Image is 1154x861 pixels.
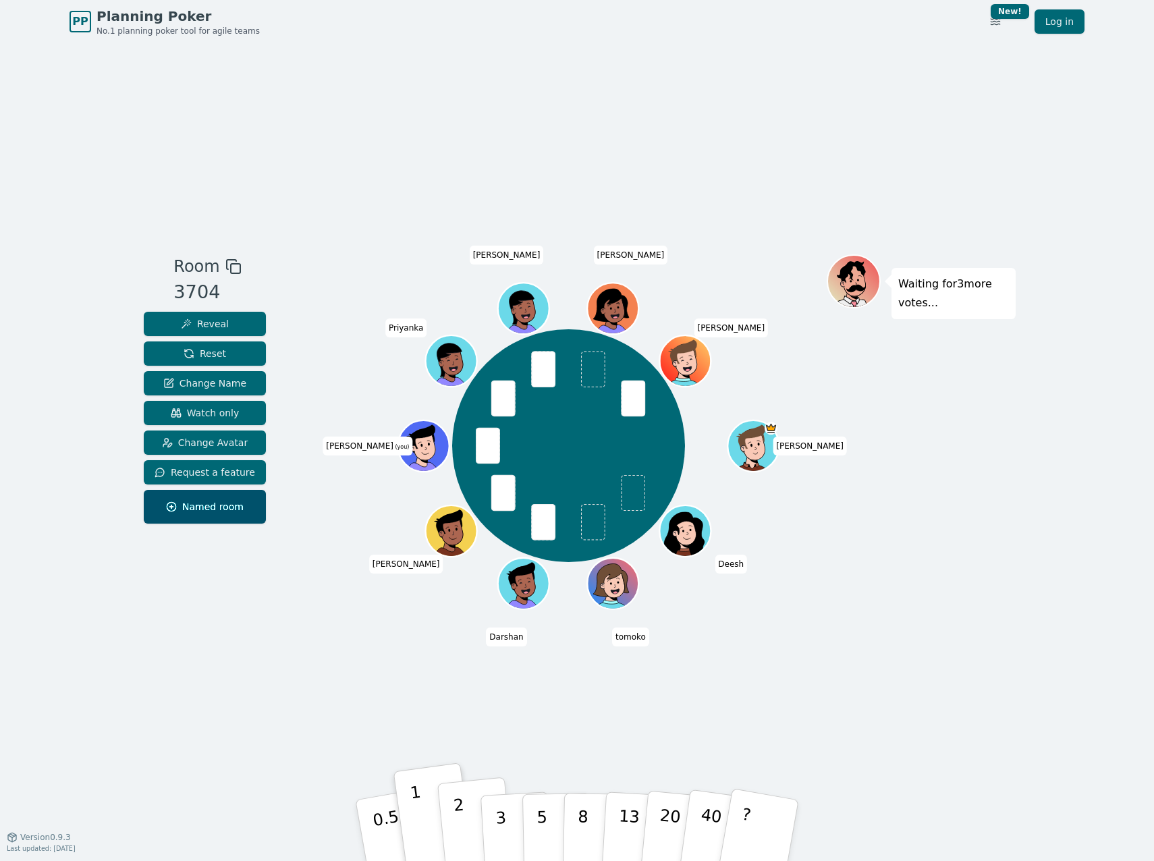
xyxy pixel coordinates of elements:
span: Room [173,254,219,279]
button: New! [983,9,1008,34]
button: Click to change your avatar [400,422,447,470]
span: Reset [184,347,226,360]
span: Planning Poker [97,7,260,26]
span: Click to change your name [323,437,412,455]
span: Change Avatar [162,436,248,449]
span: Click to change your name [486,628,526,646]
button: Change Name [144,371,266,395]
span: Named room [166,500,244,513]
div: 3704 [173,279,241,306]
button: Request a feature [144,460,266,484]
span: Request a feature [155,466,255,479]
p: 1 [409,783,429,856]
span: Click to change your name [594,246,668,265]
a: Log in [1035,9,1084,34]
span: Click to change your name [715,555,747,574]
div: New! [991,4,1029,19]
span: Click to change your name [470,246,544,265]
span: Colin is the host [765,422,777,435]
span: Click to change your name [369,555,443,574]
p: Waiting for 3 more votes... [898,275,1009,312]
button: Reset [144,341,266,366]
span: No.1 planning poker tool for agile teams [97,26,260,36]
span: Change Name [163,377,246,390]
span: Click to change your name [773,437,847,455]
button: Change Avatar [144,431,266,455]
span: Reveal [181,317,229,331]
button: Reveal [144,312,266,336]
span: PP [72,13,88,30]
span: Click to change your name [612,628,649,646]
button: Watch only [144,401,266,425]
span: (you) [393,444,410,450]
button: Version0.9.3 [7,832,71,843]
span: Version 0.9.3 [20,832,71,843]
button: Named room [144,490,266,524]
span: Last updated: [DATE] [7,845,76,852]
span: Click to change your name [694,318,768,337]
span: Click to change your name [385,318,427,337]
span: Watch only [171,406,240,420]
a: PPPlanning PokerNo.1 planning poker tool for agile teams [70,7,260,36]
